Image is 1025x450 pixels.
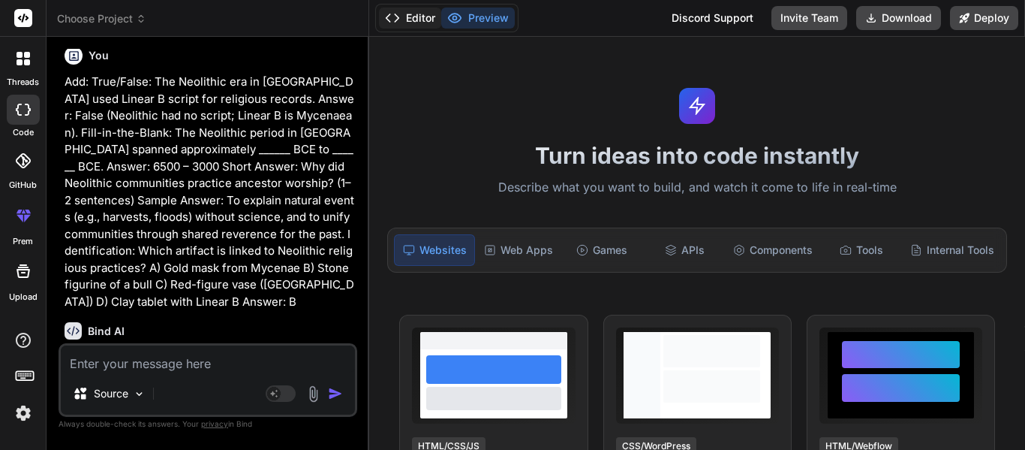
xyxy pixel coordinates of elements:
[771,6,847,30] button: Invite Team
[9,179,37,192] label: GitHub
[645,234,724,266] div: APIs
[7,76,39,89] label: threads
[13,235,33,248] label: prem
[950,6,1018,30] button: Deploy
[89,48,109,63] h6: You
[378,142,1016,169] h1: Turn ideas into code instantly
[13,126,34,139] label: code
[11,400,36,426] img: settings
[394,234,475,266] div: Websites
[379,8,441,29] button: Editor
[727,234,819,266] div: Components
[305,385,322,403] img: attachment
[65,74,354,310] p: Add: True/False: The Neolithic era in [GEOGRAPHIC_DATA] used Linear B script for religious record...
[9,291,38,304] label: Upload
[904,234,1000,266] div: Internal Tools
[441,8,515,29] button: Preview
[88,324,125,339] h6: Bind AI
[663,6,762,30] div: Discord Support
[59,417,357,431] p: Always double-check its answers. Your in Bind
[562,234,642,266] div: Games
[133,388,146,400] img: Pick Models
[378,178,1016,198] p: Describe what you want to build, and watch it come to life in real-time
[328,386,343,401] img: icon
[201,419,228,428] span: privacy
[478,234,559,266] div: Web Apps
[822,234,901,266] div: Tools
[57,11,146,26] span: Choose Project
[94,386,128,401] p: Source
[856,6,941,30] button: Download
